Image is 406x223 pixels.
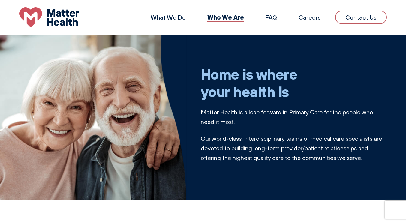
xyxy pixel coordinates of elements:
p: Matter Health is a leap forward in Primary Care for the people who need it most. [201,107,387,127]
a: Who We Are [207,13,244,21]
p: Our world-class, interdisciplinary teams of medical care specialists are devoted to building long... [201,134,387,163]
h1: Home is where your health is [201,65,387,100]
a: What We Do [151,14,186,21]
a: Contact Us [335,11,387,24]
a: FAQ [266,14,277,21]
a: Careers [299,14,321,21]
